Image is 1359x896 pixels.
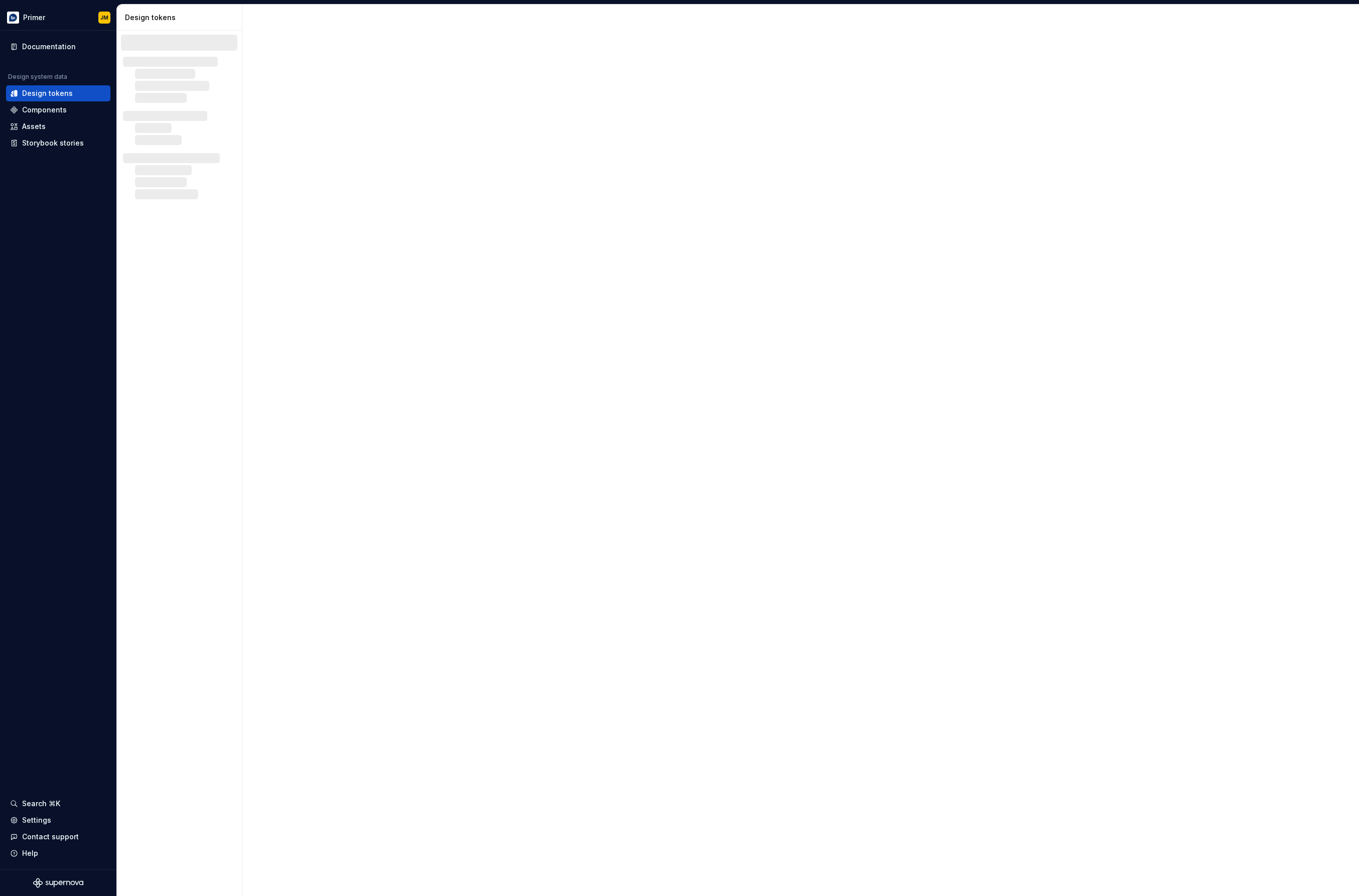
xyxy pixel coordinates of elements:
img: d177ba8e-e3fd-4a4c-acd4-2f63079db987.png [7,12,19,24]
a: Assets [6,118,110,135]
svg: Supernova Logo [33,878,83,888]
div: Contact support [22,832,79,842]
a: Settings [6,812,110,828]
div: Help [22,848,38,858]
a: Documentation [6,39,110,55]
div: Components [22,105,67,115]
div: Design tokens [125,13,238,23]
div: Search ⌘K [22,799,60,809]
button: PrimerJM [2,7,114,28]
a: Components [6,102,110,118]
div: Assets [22,121,46,132]
button: Contact support [6,829,110,845]
button: Help [6,845,110,861]
a: Storybook stories [6,135,110,151]
div: Design system data [8,73,67,81]
a: Design tokens [6,85,110,101]
div: Documentation [22,42,76,52]
div: Storybook stories [22,138,84,148]
div: JM [100,14,108,22]
button: Search ⌘K [6,796,110,812]
div: Design tokens [22,88,73,98]
div: Settings [22,815,51,825]
div: Primer [23,13,45,23]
